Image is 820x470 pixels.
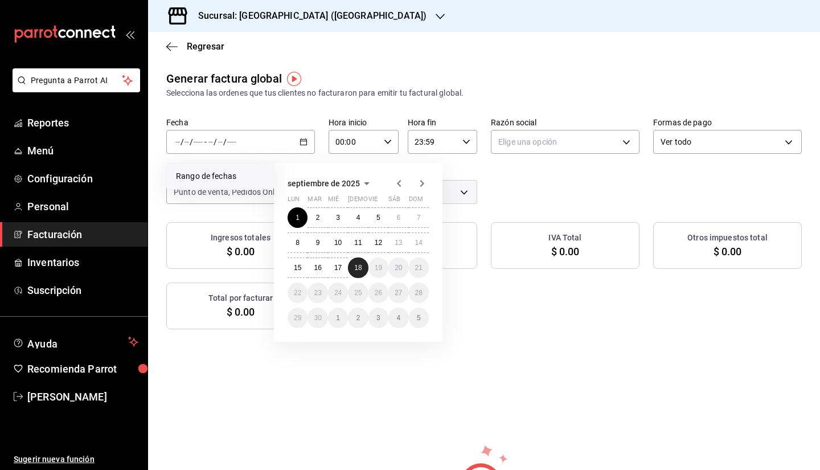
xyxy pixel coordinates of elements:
span: $ 0.00 [227,244,255,259]
button: 18 de septiembre de 2025 [348,258,368,278]
span: Ayuda [27,335,124,349]
div: Selecciona las ordenes que tus clientes no facturaron para emitir tu factural global. [166,87,802,99]
div: Ver todo [653,130,802,154]
abbr: 29 de septiembre de 2025 [294,314,301,322]
span: Inventarios [27,255,138,270]
div: Generar factura global [166,70,282,87]
abbr: 23 de septiembre de 2025 [314,289,321,297]
abbr: 28 de septiembre de 2025 [415,289,423,297]
span: Configuración [27,171,138,186]
input: ---- [227,137,237,146]
abbr: 26 de septiembre de 2025 [375,289,382,297]
abbr: 18 de septiembre de 2025 [354,264,362,272]
button: Regresar [166,41,224,52]
button: 15 de septiembre de 2025 [288,258,307,278]
button: 5 de septiembre de 2025 [368,207,388,228]
button: 12 de septiembre de 2025 [368,232,388,253]
input: -- [218,137,223,146]
abbr: 15 de septiembre de 2025 [294,264,301,272]
abbr: 3 de octubre de 2025 [376,314,380,322]
span: Pregunta a Parrot AI [31,75,122,87]
abbr: sábado [388,195,400,207]
abbr: 21 de septiembre de 2025 [415,264,423,272]
span: / [190,137,193,146]
abbr: 19 de septiembre de 2025 [375,264,382,272]
h3: Total por facturar [208,292,273,304]
abbr: 16 de septiembre de 2025 [314,264,321,272]
span: Rango de fechas [176,170,264,182]
button: 23 de septiembre de 2025 [307,283,327,303]
abbr: 17 de septiembre de 2025 [334,264,342,272]
span: [PERSON_NAME] [27,389,138,404]
input: -- [175,137,181,146]
input: ---- [193,137,203,146]
button: 3 de septiembre de 2025 [328,207,348,228]
abbr: 22 de septiembre de 2025 [294,289,301,297]
button: 26 de septiembre de 2025 [368,283,388,303]
button: 2 de octubre de 2025 [348,308,368,328]
span: Suscripción [27,283,138,298]
label: Fecha [166,118,315,126]
button: 20 de septiembre de 2025 [388,258,408,278]
abbr: 11 de septiembre de 2025 [354,239,362,247]
button: 4 de octubre de 2025 [388,308,408,328]
abbr: 6 de septiembre de 2025 [396,214,400,222]
button: 16 de septiembre de 2025 [307,258,327,278]
h3: IVA Total [548,232,581,244]
span: $ 0.00 [227,304,255,320]
span: Recomienda Parrot [27,361,138,377]
button: 30 de septiembre de 2025 [307,308,327,328]
abbr: 20 de septiembre de 2025 [395,264,402,272]
button: 1 de septiembre de 2025 [288,207,307,228]
abbr: 12 de septiembre de 2025 [375,239,382,247]
div: Elige una opción [491,130,639,154]
span: / [223,137,227,146]
span: Regresar [187,41,224,52]
button: 11 de septiembre de 2025 [348,232,368,253]
span: $ 0.00 [714,244,742,259]
button: 6 de septiembre de 2025 [388,207,408,228]
button: 29 de septiembre de 2025 [288,308,307,328]
abbr: 13 de septiembre de 2025 [395,239,402,247]
button: 10 de septiembre de 2025 [328,232,348,253]
span: Menú [27,143,138,158]
abbr: 2 de octubre de 2025 [356,314,360,322]
abbr: 7 de septiembre de 2025 [417,214,421,222]
abbr: 5 de septiembre de 2025 [376,214,380,222]
button: 21 de septiembre de 2025 [409,258,429,278]
span: Personal [27,199,138,214]
h3: Otros impuestos total [687,232,768,244]
abbr: viernes [368,195,378,207]
abbr: 3 de septiembre de 2025 [336,214,340,222]
label: Hora inicio [329,118,399,126]
button: 1 de octubre de 2025 [328,308,348,328]
button: 17 de septiembre de 2025 [328,258,348,278]
span: Punto de venta, Pedidos Online [174,186,285,198]
button: 3 de octubre de 2025 [368,308,388,328]
label: Hora fin [408,118,478,126]
abbr: 10 de septiembre de 2025 [334,239,342,247]
abbr: 14 de septiembre de 2025 [415,239,423,247]
button: 19 de septiembre de 2025 [368,258,388,278]
abbr: 30 de septiembre de 2025 [314,314,321,322]
abbr: 1 de septiembre de 2025 [296,214,300,222]
input: -- [208,137,214,146]
abbr: 4 de octubre de 2025 [396,314,400,322]
input: -- [184,137,190,146]
button: 24 de septiembre de 2025 [328,283,348,303]
button: 8 de septiembre de 2025 [288,232,307,253]
button: 5 de octubre de 2025 [409,308,429,328]
button: 2 de septiembre de 2025 [307,207,327,228]
h3: Sucursal: [GEOGRAPHIC_DATA] ([GEOGRAPHIC_DATA]) [189,9,427,23]
abbr: 25 de septiembre de 2025 [354,289,362,297]
abbr: domingo [409,195,423,207]
abbr: 5 de octubre de 2025 [417,314,421,322]
button: 7 de septiembre de 2025 [409,207,429,228]
label: Formas de pago [653,118,802,126]
button: 25 de septiembre de 2025 [348,283,368,303]
h3: Ingresos totales [211,232,270,244]
button: 13 de septiembre de 2025 [388,232,408,253]
span: / [214,137,217,146]
span: - [204,137,207,146]
button: Pregunta a Parrot AI [13,68,140,92]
